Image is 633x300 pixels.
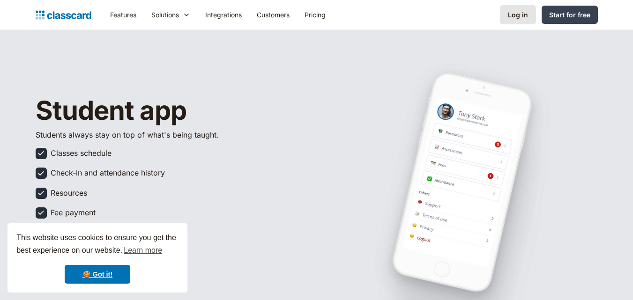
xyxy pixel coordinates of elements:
div: cookieconsent [7,223,187,293]
div: Solutions [144,4,198,25]
a: Pricing [297,4,333,25]
a: Features [103,4,144,25]
div: Start for free [549,10,590,20]
div: Classes schedule [51,148,112,158]
h1: Student app [36,96,279,125]
a: Logo [36,8,91,22]
a: learn more about cookies [122,243,164,257]
div: Fee payment [51,207,96,218]
p: Students always stay on top of what's being taught. [36,129,232,140]
a: Integrations [198,4,249,25]
div: Check-in and attendance history [51,168,165,178]
a: Log in [500,5,536,24]
div: Resources [51,188,87,198]
span: This website uses cookies to ensure you get the best experience on our website. [16,232,179,257]
a: dismiss cookie message [65,265,130,284]
div: Solutions [151,10,179,20]
a: Customers [249,4,297,25]
a: Start for free [542,6,598,24]
div: Log in [508,10,528,20]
